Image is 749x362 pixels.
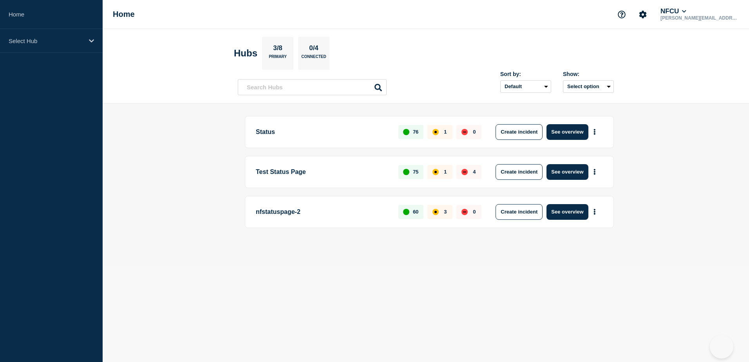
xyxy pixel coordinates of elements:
p: Primary [269,54,287,63]
button: Account settings [635,6,651,23]
h1: Home [113,10,135,19]
p: 0 [473,209,476,215]
button: Create incident [496,124,543,140]
div: up [403,209,409,215]
p: nfstatuspage-2 [256,204,389,220]
p: 3 [444,209,447,215]
div: up [403,129,409,135]
p: Status [256,124,389,140]
button: Create incident [496,164,543,180]
p: 4 [473,169,476,175]
button: See overview [546,204,588,220]
div: affected [432,209,439,215]
div: affected [432,129,439,135]
h2: Hubs [234,48,257,59]
p: 3/8 [270,44,286,54]
button: Select option [563,80,614,93]
div: Show: [563,71,614,77]
p: 1 [444,129,447,135]
input: Search Hubs [238,79,387,95]
button: Create incident [496,204,543,220]
button: More actions [590,205,600,219]
div: down [461,129,468,135]
p: 60 [413,209,418,215]
div: down [461,169,468,175]
p: 0/4 [306,44,322,54]
button: NFCU [659,7,688,15]
button: More actions [590,165,600,179]
p: Select Hub [9,38,84,44]
div: up [403,169,409,175]
p: 1 [444,169,447,175]
iframe: Help Scout Beacon - Open [710,335,733,358]
p: [PERSON_NAME][EMAIL_ADDRESS][DOMAIN_NAME] [659,15,740,21]
button: More actions [590,125,600,139]
p: Connected [301,54,326,63]
select: Sort by [500,80,551,93]
p: 0 [473,129,476,135]
p: Test Status Page [256,164,389,180]
div: down [461,209,468,215]
p: 76 [413,129,418,135]
div: Sort by: [500,71,551,77]
div: affected [432,169,439,175]
p: 75 [413,169,418,175]
button: Support [613,6,630,23]
button: See overview [546,164,588,180]
button: See overview [546,124,588,140]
